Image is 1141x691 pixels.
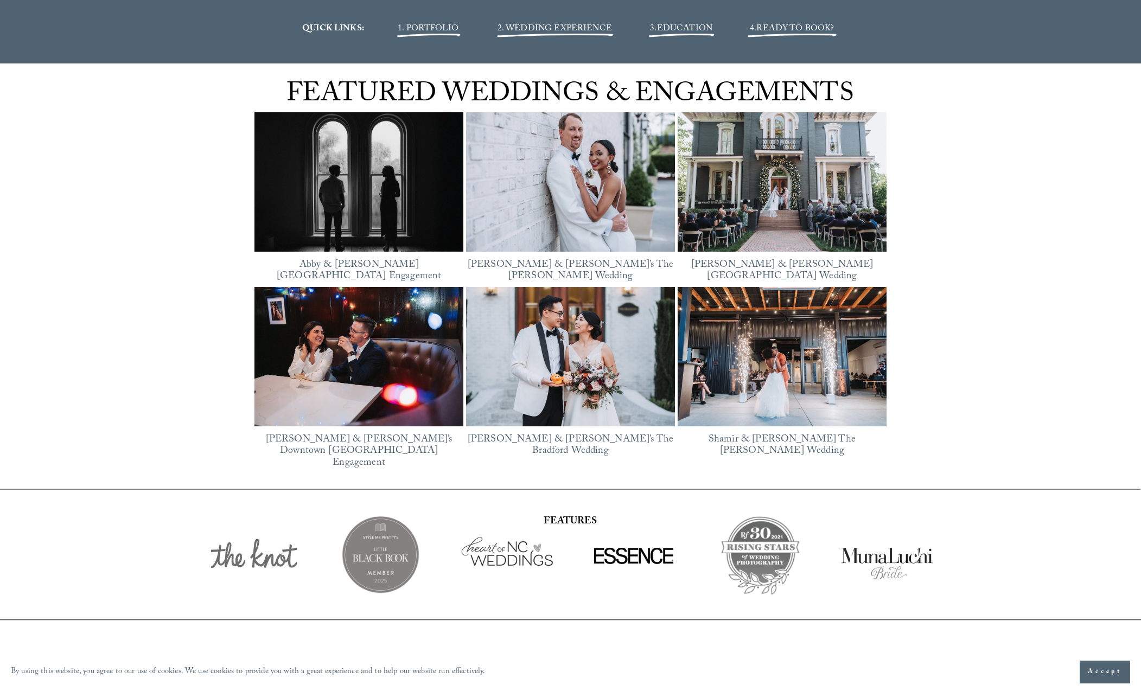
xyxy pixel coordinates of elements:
a: 1. PORTFOLIO [398,22,458,36]
strong: QUICK LINKS: [302,22,364,36]
span: 3. [650,22,712,36]
span: 4. [750,22,756,36]
img: Lorena &amp; Tom’s Downtown Durham Engagement [254,287,463,426]
a: [PERSON_NAME] & [PERSON_NAME][GEOGRAPHIC_DATA] Wedding [691,257,874,286]
img: Justine &amp; Xinli’s The Bradford Wedding [466,287,675,426]
img: Abby &amp; Reed’s Heights House Hotel Engagement [254,104,463,260]
p: By using this website, you agree to our use of cookies. We use cookies to provide you with a grea... [11,664,486,680]
img: Shamir &amp; Keegan’s The Meadows Raleigh Wedding [678,287,887,426]
a: READY TO BOOK? [756,22,834,36]
a: EDUCATION [657,22,712,36]
a: 2. WEDDING EXPERIENCE [498,22,612,36]
a: Abby &amp; Reed’s Heights House Hotel Engagement [254,112,463,252]
img: Bella &amp; Mike’s The Maxwell Raleigh Wedding [466,104,675,260]
a: [PERSON_NAME] & [PERSON_NAME]’s Downtown [GEOGRAPHIC_DATA] Engagement [266,432,452,472]
span: Accept [1088,667,1122,677]
span: FEATURED WEDDINGS & ENGAGEMENTS [286,74,854,119]
a: [PERSON_NAME] & [PERSON_NAME]’s The Bradford Wedding [468,432,673,460]
a: Bella &amp; Mike’s The Maxwell Raleigh Wedding [466,112,675,252]
a: Abby & [PERSON_NAME][GEOGRAPHIC_DATA] Engagement [277,257,441,286]
strong: FEATURES [544,514,597,530]
button: Accept [1080,661,1130,683]
img: Chantel &amp; James’ Heights House Hotel Wedding [678,112,887,252]
a: [PERSON_NAME] & [PERSON_NAME]’s The [PERSON_NAME] Wedding [468,257,673,286]
a: Shamir & [PERSON_NAME] The [PERSON_NAME] Wedding [709,432,856,460]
